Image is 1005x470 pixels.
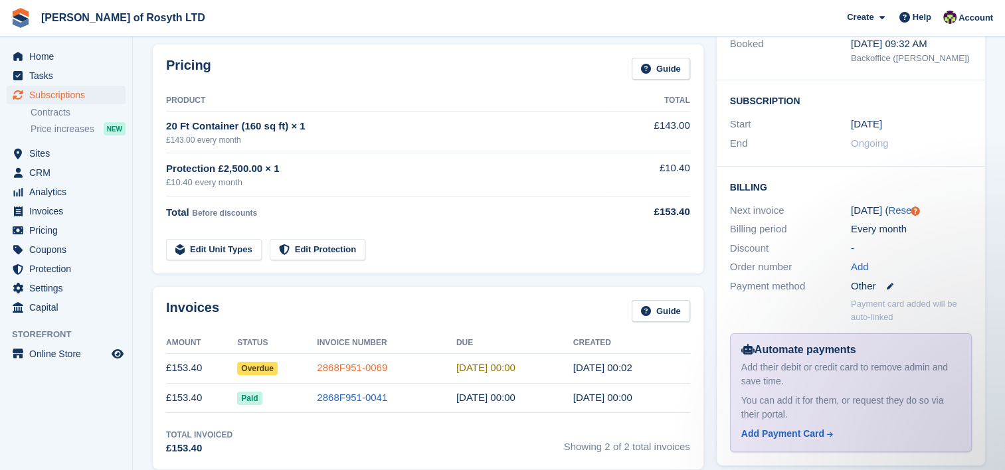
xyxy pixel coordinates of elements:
[610,153,690,196] td: £10.40
[851,137,889,149] span: Ongoing
[7,66,126,85] a: menu
[610,204,690,220] div: £153.40
[29,86,109,104] span: Subscriptions
[317,333,456,354] th: Invoice Number
[7,221,126,240] a: menu
[730,203,851,218] div: Next invoice
[7,240,126,259] a: menu
[7,202,126,220] a: menu
[29,260,109,278] span: Protection
[851,241,972,256] div: -
[7,279,126,297] a: menu
[730,37,851,64] div: Booked
[7,163,126,182] a: menu
[730,180,972,193] h2: Billing
[7,345,126,363] a: menu
[851,260,869,275] a: Add
[166,441,232,456] div: £153.40
[166,161,610,177] div: Protection £2,500.00 × 1
[573,333,690,354] th: Created
[166,206,189,218] span: Total
[943,11,957,24] img: Nina Briggs
[166,383,237,413] td: £153.40
[741,360,960,388] div: Add their debit or credit card to remove admin and save time.
[11,8,31,28] img: stora-icon-8386f47178a22dfd0bd8f6a31ec36ba5ce8667c1dd55bd0f319d3a0aa187defe.svg
[166,176,610,189] div: £10.40 every month
[730,94,972,107] h2: Subscription
[851,37,972,52] div: [DATE] 09:32 AM
[456,333,573,354] th: Due
[564,429,690,456] span: Showing 2 of 2 total invoices
[29,221,109,240] span: Pricing
[610,90,690,112] th: Total
[166,300,219,322] h2: Invoices
[31,121,126,136] a: Price increases NEW
[31,106,126,119] a: Contracts
[610,111,690,153] td: £143.00
[741,394,960,422] div: You can add it for them, or request they do so via their portal.
[573,392,632,403] time: 2025-07-31 23:00:35 UTC
[573,362,632,373] time: 2025-08-31 23:02:16 UTC
[29,298,109,317] span: Capital
[270,239,365,261] a: Edit Protection
[730,260,851,275] div: Order number
[7,183,126,201] a: menu
[29,163,109,182] span: CRM
[192,208,257,218] span: Before discounts
[12,328,132,341] span: Storefront
[851,203,972,218] div: [DATE] ( )
[110,346,126,362] a: Preview store
[741,427,955,441] a: Add Payment Card
[166,429,232,441] div: Total Invoiced
[166,134,610,146] div: £143.00 every month
[851,297,972,323] p: Payment card added will be auto-linked
[851,117,882,132] time: 2025-07-31 23:00:00 UTC
[730,241,851,256] div: Discount
[166,333,237,354] th: Amount
[7,298,126,317] a: menu
[317,362,387,373] a: 2868F951-0069
[730,279,851,294] div: Payment method
[632,300,690,322] a: Guide
[166,353,237,383] td: £153.40
[166,239,262,261] a: Edit Unit Types
[851,52,972,65] div: Backoffice ([PERSON_NAME])
[7,86,126,104] a: menu
[7,260,126,278] a: menu
[730,117,851,132] div: Start
[632,58,690,80] a: Guide
[29,202,109,220] span: Invoices
[456,362,515,373] time: 2025-09-01 23:00:00 UTC
[166,58,211,80] h2: Pricing
[730,222,851,237] div: Billing period
[851,279,972,294] div: Other
[237,362,278,375] span: Overdue
[29,47,109,66] span: Home
[7,144,126,163] a: menu
[888,204,914,216] a: Reset
[913,11,931,24] span: Help
[166,90,610,112] th: Product
[730,136,851,151] div: End
[29,279,109,297] span: Settings
[166,119,610,134] div: 20 Ft Container (160 sq ft) × 1
[29,345,109,363] span: Online Store
[7,47,126,66] a: menu
[29,144,109,163] span: Sites
[36,7,211,29] a: [PERSON_NAME] of Rosyth LTD
[847,11,873,24] span: Create
[31,123,94,135] span: Price increases
[237,392,262,405] span: Paid
[851,222,972,237] div: Every month
[29,66,109,85] span: Tasks
[317,392,387,403] a: 2868F951-0041
[959,11,993,25] span: Account
[741,342,960,358] div: Automate payments
[104,122,126,135] div: NEW
[741,427,824,441] div: Add Payment Card
[237,333,317,354] th: Status
[909,205,921,217] div: Tooltip anchor
[29,240,109,259] span: Coupons
[29,183,109,201] span: Analytics
[456,392,515,403] time: 2025-08-01 23:00:00 UTC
